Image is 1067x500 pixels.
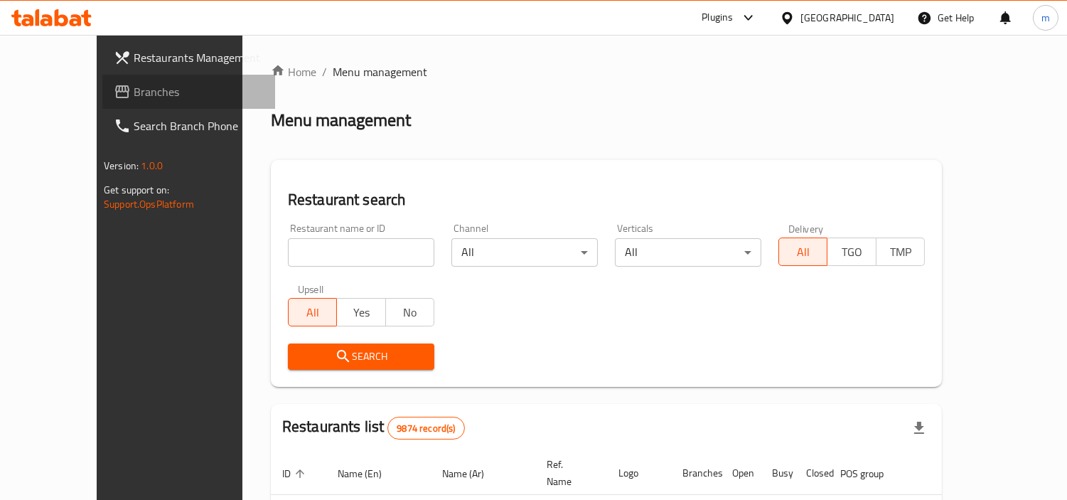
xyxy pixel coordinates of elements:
button: Yes [336,298,385,326]
span: Branches [134,83,264,100]
button: No [385,298,434,326]
button: Search [288,344,434,370]
th: Branches [671,452,721,495]
div: Plugins [702,9,733,26]
div: All [615,238,761,267]
span: All [294,302,331,323]
nav: breadcrumb [271,63,942,80]
span: ID [282,465,309,482]
span: TGO [833,242,870,262]
h2: Restaurants list [282,416,465,440]
span: All [785,242,822,262]
button: TGO [827,238,876,266]
span: Get support on: [104,181,169,199]
span: Name (Ar) [442,465,503,482]
h2: Restaurant search [288,189,925,211]
span: Name (En) [338,465,400,482]
li: / [322,63,327,80]
a: Support.OpsPlatform [104,195,194,213]
span: 1.0.0 [141,156,163,175]
h2: Menu management [271,109,411,132]
th: Logo [607,452,671,495]
input: Search for restaurant name or ID.. [288,238,434,267]
span: Version: [104,156,139,175]
span: Yes [343,302,380,323]
span: No [392,302,429,323]
button: TMP [876,238,925,266]
span: 9874 record(s) [388,422,463,435]
div: Export file [902,411,936,445]
button: All [778,238,827,266]
a: Home [271,63,316,80]
th: Closed [795,452,829,495]
label: Upsell [298,284,324,294]
span: Search Branch Phone [134,117,264,134]
div: [GEOGRAPHIC_DATA] [800,10,894,26]
a: Search Branch Phone [102,109,275,143]
span: Menu management [333,63,427,80]
span: Ref. Name [547,456,590,490]
div: All [451,238,598,267]
th: Open [721,452,761,495]
button: All [288,298,337,326]
a: Restaurants Management [102,41,275,75]
span: POS group [840,465,902,482]
span: Search [299,348,423,366]
span: Restaurants Management [134,49,264,66]
label: Delivery [788,223,824,233]
th: Busy [761,452,795,495]
div: Total records count [387,417,464,440]
a: Branches [102,75,275,109]
span: m [1041,10,1050,26]
span: TMP [882,242,919,262]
